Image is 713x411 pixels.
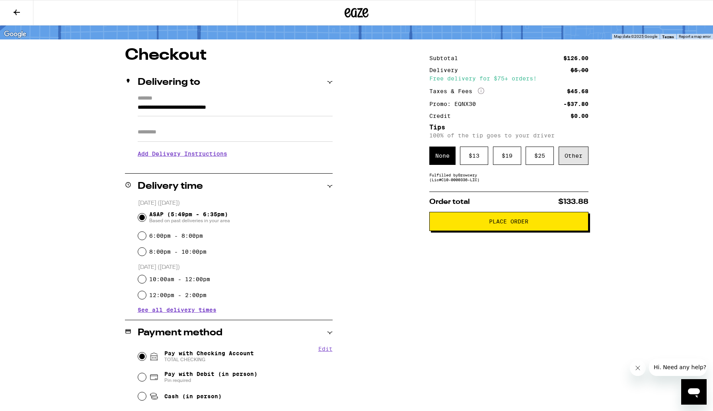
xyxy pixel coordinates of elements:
iframe: Message from company [649,358,707,376]
span: Map data ©2025 Google [614,34,657,39]
h5: Tips [429,124,588,131]
div: Other [559,147,588,165]
h3: Add Delivery Instructions [138,145,333,163]
button: Place Order [429,212,588,231]
h2: Delivering to [138,78,200,87]
p: [DATE] ([DATE]) [138,200,333,207]
span: TOTAL CHECKING [164,356,254,363]
div: None [429,147,456,165]
span: Pay with Debit (in person) [164,371,257,377]
div: $0.00 [571,113,588,119]
span: Order total [429,198,470,205]
span: Cash (in person) [164,393,222,399]
label: 10:00am - 12:00pm [149,276,210,282]
div: Fulfilled by Growcery (Lic# C10-0000336-LIC ) [429,172,588,182]
div: Delivery [429,67,464,73]
div: $45.68 [567,88,588,94]
img: Google [2,29,28,39]
div: Promo: EQNX30 [429,101,481,107]
a: Terms [662,34,674,39]
div: $126.00 [563,55,588,61]
button: See all delivery times [138,307,216,313]
h1: Checkout [125,47,333,63]
p: 100% of the tip goes to your driver [429,132,588,139]
a: Report a map error [679,34,711,39]
div: $ 25 [526,147,554,165]
div: Free delivery for $75+ orders! [429,76,588,81]
label: 12:00pm - 2:00pm [149,292,206,298]
span: Based on past deliveries in your area [149,217,230,224]
h2: Payment method [138,328,222,338]
button: Edit [318,346,333,352]
span: Pin required [164,377,257,384]
div: Subtotal [429,55,464,61]
span: Place Order [489,219,528,224]
h2: Delivery time [138,182,203,191]
p: We'll contact you at [PHONE_NUMBER] when we arrive [138,163,333,169]
div: $ 13 [460,147,488,165]
iframe: Close message [630,360,646,376]
iframe: Button to launch messaging window [681,379,707,405]
div: $ 19 [493,147,521,165]
div: -$37.80 [563,101,588,107]
label: 6:00pm - 8:00pm [149,233,203,239]
p: [DATE] ([DATE]) [138,264,333,271]
div: Taxes & Fees [429,88,484,95]
span: ASAP (5:49pm - 6:35pm) [149,211,230,224]
a: Open this area in Google Maps (opens a new window) [2,29,28,39]
div: $5.00 [571,67,588,73]
span: Pay with Checking Account [164,350,254,363]
span: $133.88 [558,198,588,205]
div: Credit [429,113,456,119]
label: 8:00pm - 10:00pm [149,249,206,255]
